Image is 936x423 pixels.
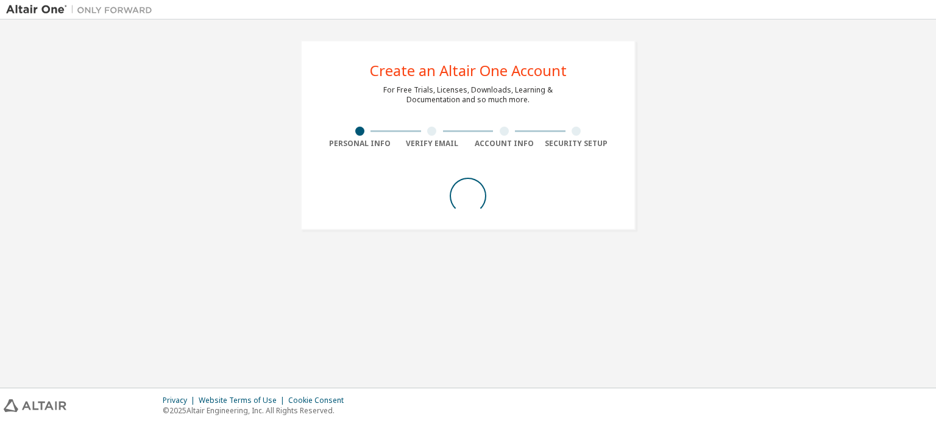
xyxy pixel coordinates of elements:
[383,85,553,105] div: For Free Trials, Licenses, Downloads, Learning & Documentation and so much more.
[4,399,66,412] img: altair_logo.svg
[163,396,199,405] div: Privacy
[199,396,288,405] div: Website Terms of Use
[370,63,567,78] div: Create an Altair One Account
[396,139,469,149] div: Verify Email
[324,139,396,149] div: Personal Info
[163,405,351,416] p: © 2025 Altair Engineering, Inc. All Rights Reserved.
[541,139,613,149] div: Security Setup
[6,4,158,16] img: Altair One
[468,139,541,149] div: Account Info
[288,396,351,405] div: Cookie Consent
